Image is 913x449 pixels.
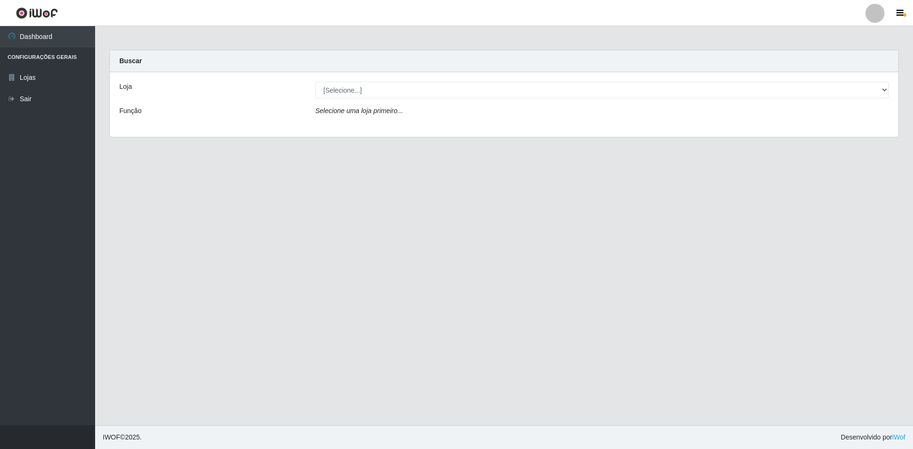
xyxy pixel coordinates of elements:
span: IWOF [103,433,120,441]
span: Desenvolvido por [841,432,905,442]
i: Selecione uma loja primeiro... [315,107,403,115]
a: iWof [892,433,905,441]
img: CoreUI Logo [16,7,58,19]
label: Função [119,106,142,116]
span: © 2025 . [103,432,142,442]
label: Loja [119,82,132,92]
strong: Buscar [119,57,142,65]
